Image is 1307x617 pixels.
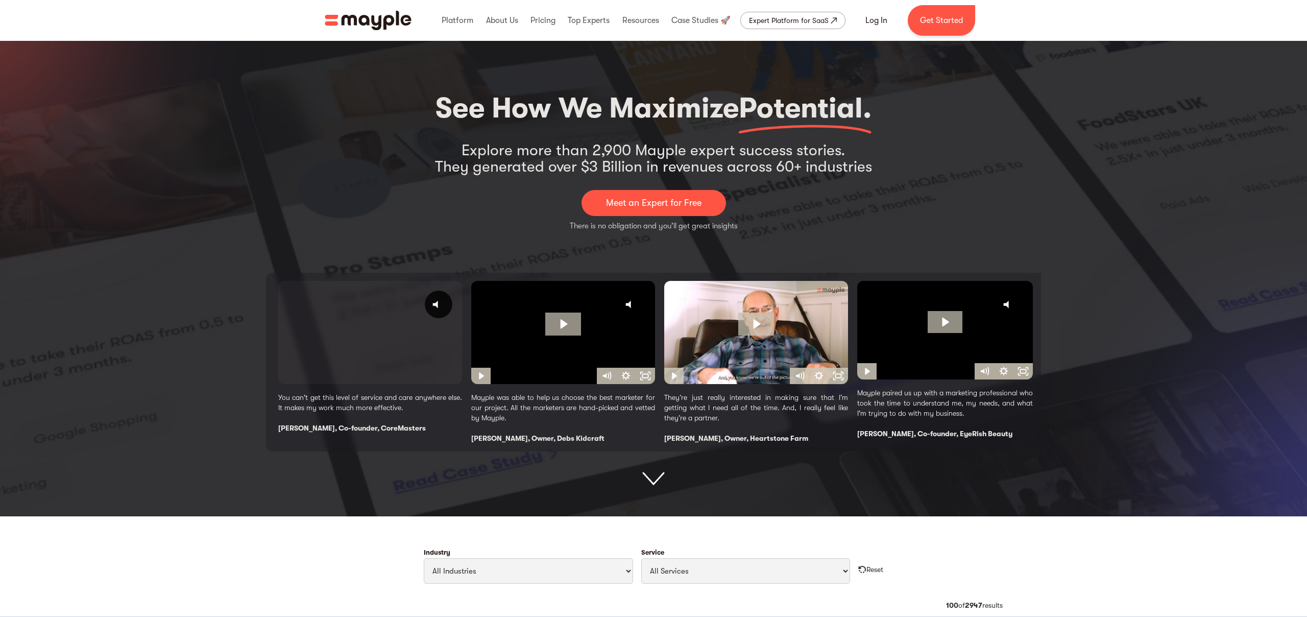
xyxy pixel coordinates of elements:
[664,392,848,423] p: They’re just really interested in making sure that I’m getting what I need all of the time. And, ...
[425,291,452,318] button: Click for sound
[636,368,655,384] button: Fullscreen
[528,4,558,37] div: Pricing
[582,190,726,216] a: Meet an Expert for Free
[853,8,900,33] a: Log In
[278,392,462,413] p: You can't get this level of service and care anywhere else. It makes my work much more effective.
[809,368,829,384] button: Show settings menu
[664,281,848,444] div: 3 / 4
[965,601,982,609] strong: 2947
[278,423,462,433] div: [PERSON_NAME], Co-founder, CoreMasters
[435,142,872,175] div: Explore more than 2,900 Mayple expert success stories. They generated over $3 Billion in revenues...
[857,281,1041,439] div: 4 / 4
[790,368,809,384] button: Mute
[1013,363,1033,379] button: Fullscreen
[570,220,738,232] p: There is no obligation and you'll get great insights
[545,313,581,336] button: Play Video: Debora UHD
[278,281,462,434] div: 1 / 4
[739,92,872,125] span: Potential.
[975,363,994,379] button: Mute
[740,12,845,29] a: Expert Platform for SaaS
[620,4,662,37] div: Resources
[471,433,655,443] div: [PERSON_NAME], Owner, Debs Kidcraft
[483,4,521,37] div: About Us
[857,363,877,379] button: Play Video
[565,4,612,37] div: Top Experts
[471,368,491,384] button: Play Video
[435,87,872,130] h2: See How We Maximize
[664,368,684,384] button: Play Video
[325,11,412,30] img: Mayple logo
[866,564,883,575] div: Reset
[664,433,848,443] div: [PERSON_NAME], Owner, Heartstone Farm
[994,363,1013,379] button: Show settings menu
[641,549,851,556] label: Service
[749,14,829,27] div: Expert Platform for SaaS
[304,541,1003,592] form: Filter Cases Form
[424,549,633,556] label: Industry
[1123,499,1307,617] iframe: Chat Widget
[928,311,962,333] button: Play Video: Hellen UHD
[829,368,848,384] button: Fullscreen
[664,281,848,385] img: Video Thumbnail
[857,388,1033,418] p: Mayple paired us up with a marketing professional who took the time to understand me, my needs, a...
[858,565,866,574] img: reset all filters
[597,368,616,384] button: Mute
[618,291,645,318] button: Click for sound
[471,281,655,444] div: 2 / 4
[439,4,476,37] div: Platform
[606,196,701,210] p: Meet an Expert for Free
[325,11,412,30] a: home
[946,601,958,609] strong: 100
[996,291,1023,318] button: Click for sound
[616,368,636,384] button: Show settings menu
[946,600,1003,610] div: of results
[857,429,1033,439] div: [PERSON_NAME], Co-founder, EyeRish Beauty
[738,313,774,336] button: Play Video: 8
[471,392,655,423] p: Mayple was able to help us choose the best marketer for our project. All the marketers are hand-p...
[908,5,975,36] a: Get Started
